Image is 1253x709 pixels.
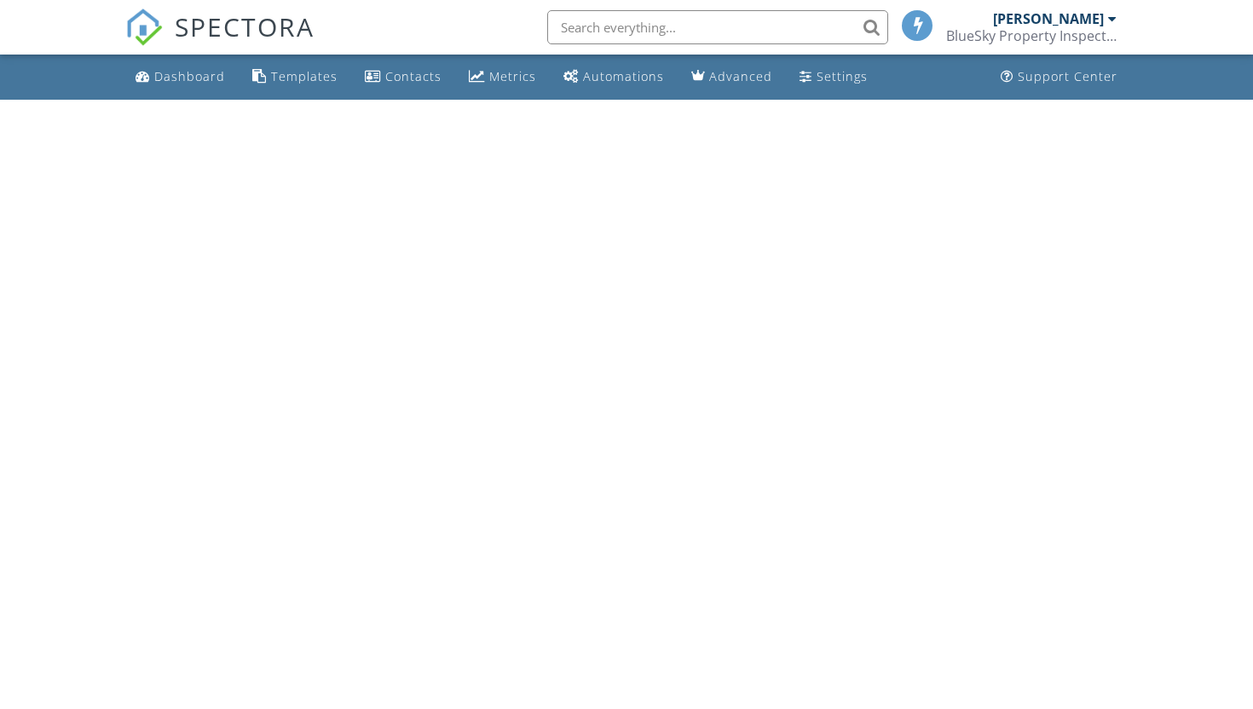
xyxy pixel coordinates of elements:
[125,23,315,59] a: SPECTORA
[684,61,779,93] a: Advanced
[154,68,225,84] div: Dashboard
[709,68,772,84] div: Advanced
[994,61,1124,93] a: Support Center
[175,9,315,44] span: SPECTORA
[547,10,888,44] input: Search everything...
[245,61,344,93] a: Templates
[583,68,664,84] div: Automations
[271,68,338,84] div: Templates
[358,61,448,93] a: Contacts
[946,27,1117,44] div: BlueSky Property Inspections
[1018,68,1117,84] div: Support Center
[489,68,536,84] div: Metrics
[385,68,442,84] div: Contacts
[125,9,163,46] img: The Best Home Inspection Software - Spectora
[462,61,543,93] a: Metrics
[817,68,868,84] div: Settings
[993,10,1104,27] div: [PERSON_NAME]
[793,61,875,93] a: Settings
[557,61,671,93] a: Automations (Basic)
[129,61,232,93] a: Dashboard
